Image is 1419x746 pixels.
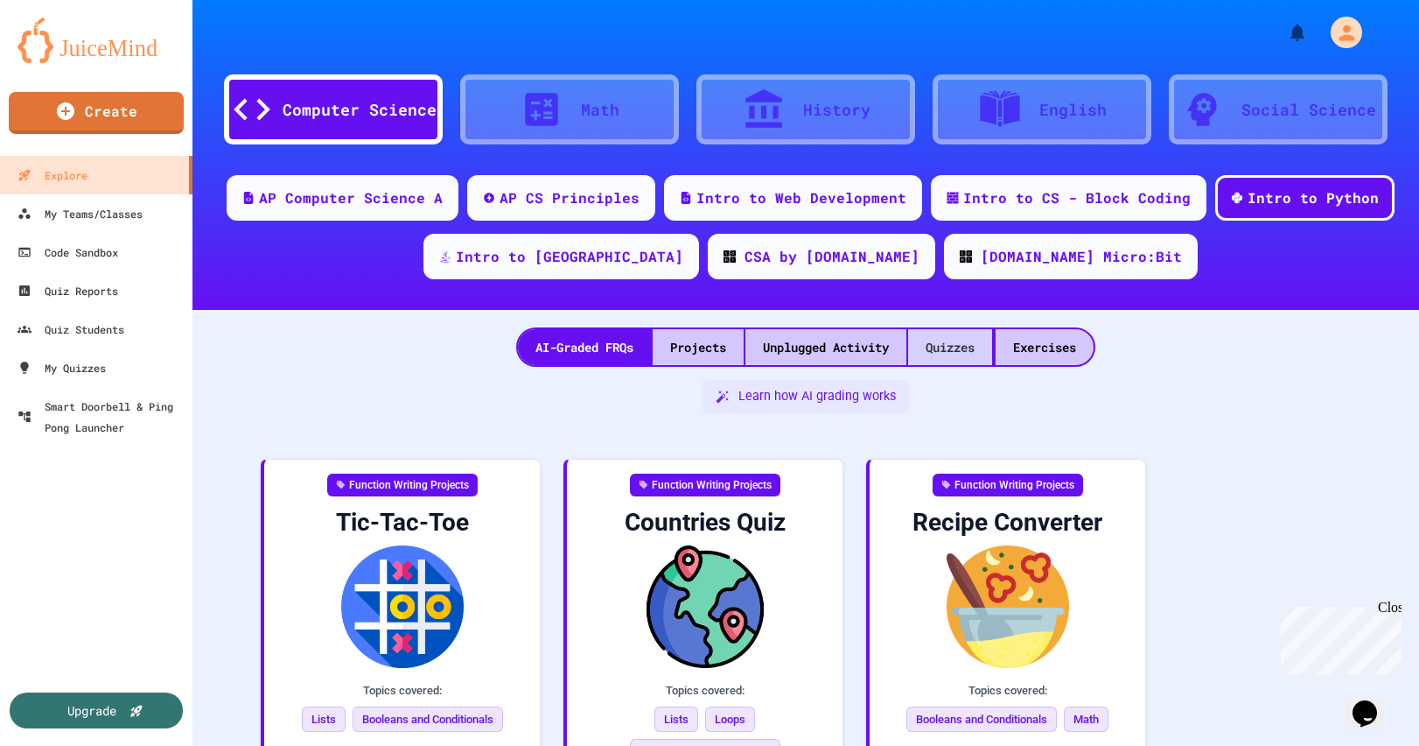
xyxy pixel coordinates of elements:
div: Intro to Python [1248,187,1379,208]
div: Function Writing Projects [933,474,1083,496]
div: My Account [1312,12,1367,53]
div: Chat with us now!Close [7,7,121,111]
div: Topics covered: [884,682,1131,700]
div: Countries Quiz [581,507,828,538]
div: Recipe Converter [884,507,1131,538]
img: Countries Quiz [581,545,828,668]
div: AI-Graded FRQs [518,329,651,365]
div: Social Science [1241,98,1376,122]
img: CODE_logo_RGB.png [960,250,972,263]
img: CODE_logo_RGB.png [723,250,736,263]
div: Exercises [996,329,1094,365]
div: Function Writing Projects [327,474,478,496]
div: [DOMAIN_NAME] Micro:Bit [981,246,1182,267]
div: Intro to [GEOGRAPHIC_DATA] [456,246,683,267]
span: Lists [654,707,698,733]
div: Math [581,98,619,122]
span: Lists [302,707,346,733]
img: Tic-Tac-Toe [278,545,526,668]
span: Booleans and Conditionals [906,707,1057,733]
div: My Quizzes [17,357,106,378]
div: AP CS Principles [500,187,640,208]
span: Math [1064,707,1108,733]
div: Computer Science [283,98,437,122]
div: Tic-Tac-Toe [278,507,526,538]
span: Booleans and Conditionals [353,707,503,733]
div: Smart Doorbell & Ping Pong Launcher [17,396,185,438]
div: Unplugged Activity [745,329,906,365]
div: Quizzes [908,329,992,365]
span: Learn how AI grading works [738,387,896,406]
div: English [1039,98,1107,122]
img: logo-orange.svg [17,18,175,63]
div: My Notifications [1255,18,1312,47]
div: Topics covered: [278,682,526,700]
div: Topics covered: [581,682,828,700]
iframe: chat widget [1346,676,1402,728]
div: Upgrade [67,701,116,720]
img: Recipe Converter [884,545,1131,668]
div: Projects [653,329,744,365]
div: My Teams/Classes [17,203,143,224]
a: Create [9,92,184,134]
div: CSA by [DOMAIN_NAME] [744,246,919,267]
div: Function Writing Projects [630,474,780,496]
div: Quiz Students [17,319,124,340]
div: Intro to CS - Block Coding [963,187,1191,208]
div: Code Sandbox [17,242,118,263]
div: Quiz Reports [17,280,118,301]
div: AP Computer Science A [259,187,443,208]
span: Loops [705,707,755,733]
div: Explore [17,165,87,186]
div: Intro to Web Development [696,187,906,208]
iframe: chat widget [1274,600,1402,674]
div: History [803,98,870,122]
